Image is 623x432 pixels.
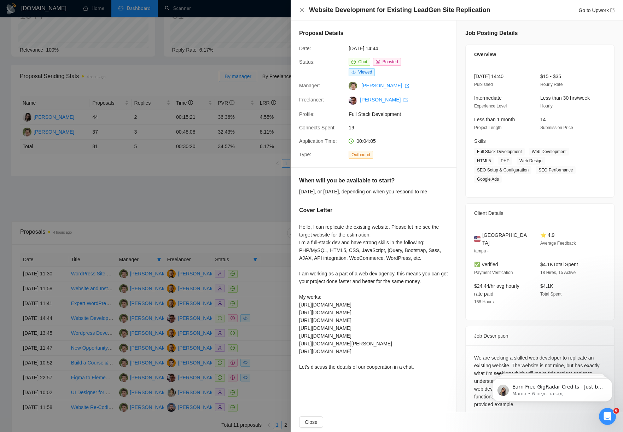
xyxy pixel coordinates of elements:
[474,82,493,87] span: Published
[349,110,455,118] span: Full Stack Development
[358,59,367,64] span: Chat
[540,117,546,122] span: 14
[299,138,337,144] span: Application Time:
[540,232,554,238] span: ⭐ 4.9
[474,175,502,183] span: Google Ads
[299,125,336,130] span: Connects Spent:
[305,418,318,426] span: Close
[31,21,122,195] span: Earn Free GigRadar Credits - Just by Sharing Your Story! 💬 Want more credits for sending proposal...
[474,104,507,109] span: Experience Level
[358,70,372,75] span: Viewed
[299,29,343,37] h5: Proposal Details
[376,60,380,64] span: dollar
[517,157,545,165] span: Web Design
[474,51,496,58] span: Overview
[361,83,409,88] a: [PERSON_NAME] export
[403,98,408,102] span: export
[536,166,576,174] span: SEO Performance
[474,138,486,144] span: Skills
[405,84,409,88] span: export
[31,27,122,34] p: Message from Mariia, sent 6 нед. назад
[351,70,356,74] span: eye
[474,157,494,165] span: HTML5
[383,59,398,64] span: Boosted
[540,95,590,101] span: Less than 30 hrs/week
[498,157,512,165] span: PHP
[299,152,311,157] span: Type:
[299,176,408,185] h5: When will you be available to start?
[465,29,518,37] h5: Job Posting Details
[349,124,455,132] span: 19
[474,283,519,297] span: $24.44/hr avg hourly rate paid
[299,7,305,13] button: Close
[349,96,357,105] img: c1SGhFnpAkWne21xEoIC5zv5rpQiRfwS-vVg3cQH73rc3HPuFROf8OnXkpEBtjXllz
[349,151,373,159] span: Outbound
[474,235,481,243] img: 🇺🇸
[529,148,570,156] span: Web Development
[540,292,561,297] span: Total Spent
[299,111,315,117] span: Profile:
[482,231,529,247] span: [GEOGRAPHIC_DATA]
[360,97,408,103] a: [PERSON_NAME] export
[540,74,561,79] span: $15 - $35
[299,83,320,88] span: Manager:
[474,270,513,275] span: Payment Verification
[474,74,503,79] span: [DATE] 14:40
[349,45,455,52] span: [DATE] 14:44
[299,416,323,428] button: Close
[474,166,531,174] span: SEO Setup & Configuration
[309,6,490,14] h4: Website Development for Existing LeadGen Site Replication
[474,326,606,345] div: Job Description
[474,262,498,267] span: ✅ Verified
[540,82,563,87] span: Hourly Rate
[299,46,311,51] span: Date:
[299,7,305,13] span: close
[578,7,615,13] a: Go to Upworkexport
[540,283,553,289] span: $4.1K
[299,223,448,371] div: Hello, I can replicate the existing website. Please let me see the target website for the estimat...
[482,363,623,413] iframe: Intercom notifications сообщение
[474,204,606,223] div: Client Details
[299,97,324,103] span: Freelancer:
[474,125,501,130] span: Project Length
[474,117,515,122] span: Less than 1 month
[599,408,616,425] iframe: Intercom live chat
[474,95,502,101] span: Intermediate
[540,241,576,246] span: Average Feedback
[540,262,578,267] span: $4.1K Total Spent
[351,60,356,64] span: message
[540,125,573,130] span: Submission Price
[474,249,489,253] span: tampa -
[474,148,525,156] span: Full Stack Development
[299,188,427,195] div: [DATE], or [DATE], depending on when you respond to me
[349,139,354,144] span: clock-circle
[299,59,315,65] span: Status:
[610,8,615,12] span: export
[474,299,494,304] span: 158 Hours
[356,138,376,144] span: 00:04:05
[540,104,553,109] span: Hourly
[299,206,332,215] h5: Cover Letter
[613,408,619,414] span: 6
[540,270,576,275] span: 18 Hires, 15 Active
